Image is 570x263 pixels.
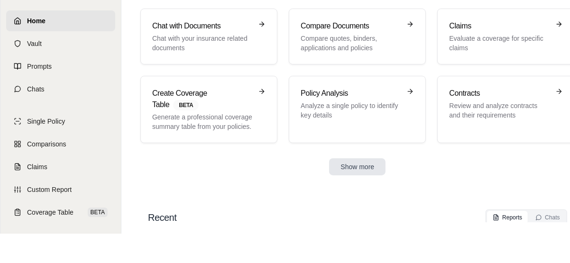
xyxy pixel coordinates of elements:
[27,185,72,194] span: Custom Report
[449,101,549,120] p: Review and analyze contracts and their requirements
[289,9,426,64] a: Compare DocumentsCompare quotes, binders, applications and policies
[27,208,74,217] span: Coverage Table
[6,156,115,177] a: Claims
[329,158,386,175] button: Show more
[88,208,108,217] span: BETA
[6,33,115,54] a: Vault
[6,111,115,132] a: Single Policy
[152,88,252,110] h3: Create Coverage Table
[6,179,115,200] a: Custom Report
[301,101,401,120] p: Analyze a single policy to identify key details
[6,10,115,31] a: Home
[301,34,401,53] p: Compare quotes, binders, applications and policies
[530,211,565,224] button: Chats
[27,162,47,172] span: Claims
[535,214,560,221] div: Chats
[140,76,277,143] a: Create Coverage TableBETAGenerate a professional coverage summary table from your policies.
[493,214,522,221] div: Reports
[6,79,115,100] a: Chats
[27,84,45,94] span: Chats
[449,20,549,32] h3: Claims
[152,34,252,53] p: Chat with your insurance related documents
[27,117,65,126] span: Single Policy
[289,76,426,143] a: Policy AnalysisAnalyze a single policy to identify key details
[140,9,277,64] a: Chat with DocumentsChat with your insurance related documents
[27,16,46,26] span: Home
[173,100,199,110] span: BETA
[27,62,52,71] span: Prompts
[301,88,401,99] h3: Policy Analysis
[148,211,176,224] h2: Recent
[6,134,115,154] a: Comparisons
[152,112,252,131] p: Generate a professional coverage summary table from your policies.
[27,39,42,48] span: Vault
[152,20,252,32] h3: Chat with Documents
[301,20,401,32] h3: Compare Documents
[6,202,115,223] a: Coverage TableBETA
[449,88,549,99] h3: Contracts
[27,139,66,149] span: Comparisons
[487,211,528,224] button: Reports
[6,56,115,77] a: Prompts
[449,34,549,53] p: Evaluate a coverage for specific claims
